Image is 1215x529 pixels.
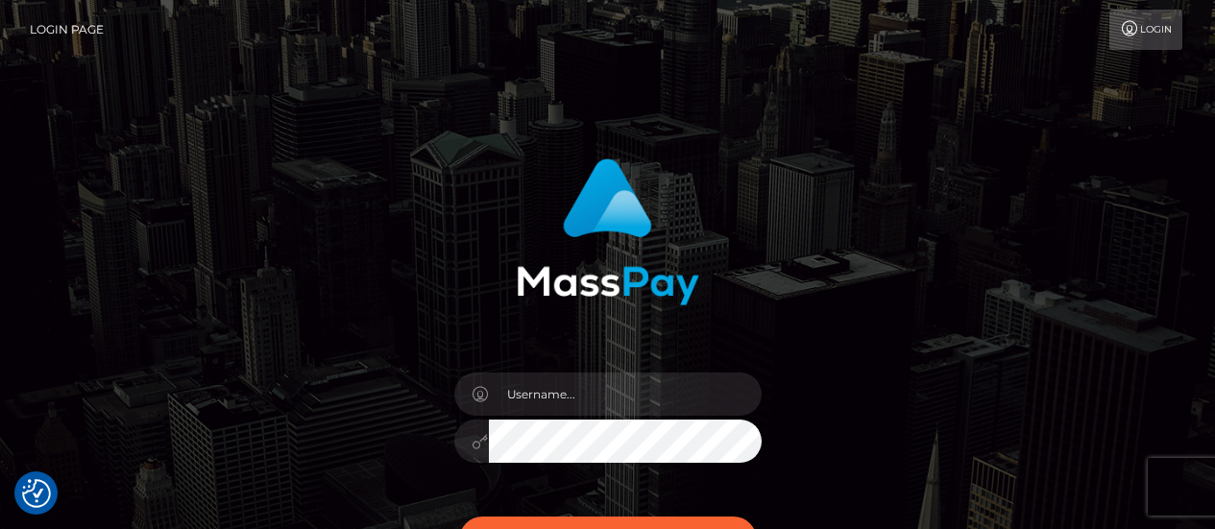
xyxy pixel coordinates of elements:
img: MassPay Login [517,158,699,305]
button: Consent Preferences [22,479,51,508]
a: Login [1109,10,1182,50]
input: Username... [489,373,762,416]
a: Login Page [30,10,104,50]
img: Revisit consent button [22,479,51,508]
